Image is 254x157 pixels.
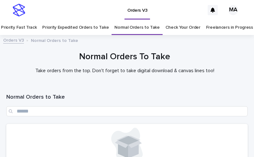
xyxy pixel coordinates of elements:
[3,36,24,44] a: Orders V3
[228,5,238,15] div: MA
[206,20,253,35] a: Freelancers in Progress
[1,20,37,35] a: Priority Fast Track
[6,106,248,116] input: Search
[42,20,109,35] a: Priority Expedited Orders to Take
[6,94,248,101] h1: Normal Orders to Take
[6,51,243,63] h1: Normal Orders To Take
[6,68,243,74] p: Take orders from the top. Don't forget to take digital download & canvas lines too!
[13,4,25,16] img: stacker-logo-s-only.png
[165,20,200,35] a: Check Your Order
[114,20,160,35] a: Normal Orders to Take
[31,37,78,44] p: Normal Orders to Take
